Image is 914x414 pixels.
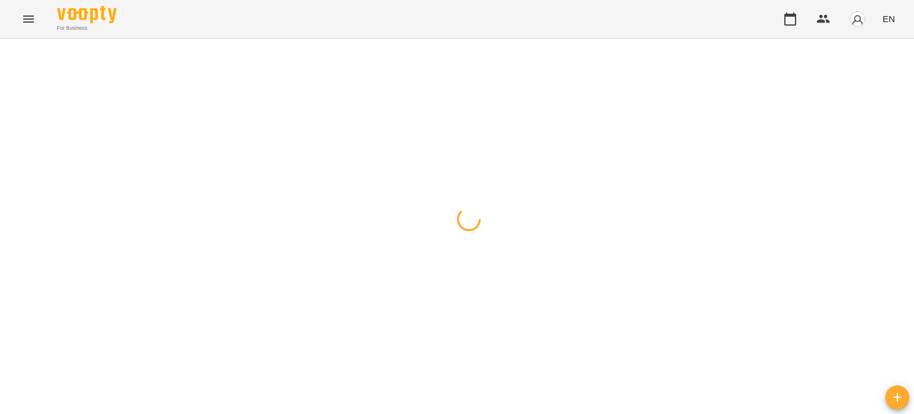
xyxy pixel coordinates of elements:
[882,13,895,25] span: EN
[57,24,117,32] span: For Business
[878,8,900,30] button: EN
[849,11,866,27] img: avatar_s.png
[57,6,117,23] img: Voopty Logo
[14,5,43,33] button: Menu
